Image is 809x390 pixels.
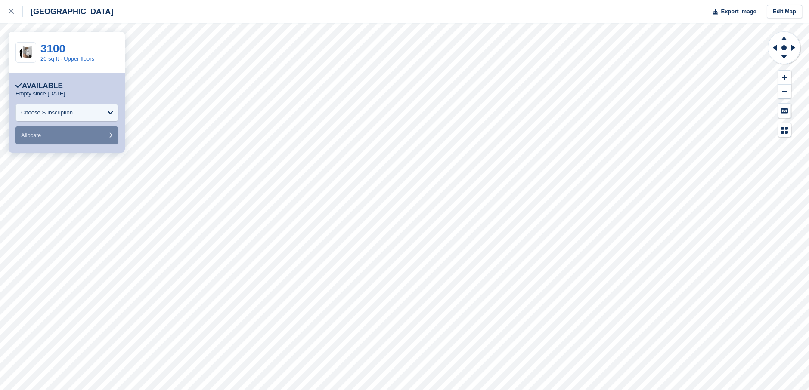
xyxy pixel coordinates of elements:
[778,71,791,85] button: Zoom In
[16,45,36,60] img: 20-sqft-unit.jpg
[778,85,791,99] button: Zoom Out
[15,82,63,90] div: Available
[15,126,118,144] button: Allocate
[21,132,41,138] span: Allocate
[40,42,65,55] a: 3100
[15,90,65,97] p: Empty since [DATE]
[40,55,94,62] a: 20 sq ft - Upper floors
[23,6,113,17] div: [GEOGRAPHIC_DATA]
[767,5,802,19] a: Edit Map
[778,104,791,118] button: Keyboard Shortcuts
[707,5,756,19] button: Export Image
[721,7,756,16] span: Export Image
[21,108,73,117] div: Choose Subscription
[778,123,791,137] button: Map Legend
